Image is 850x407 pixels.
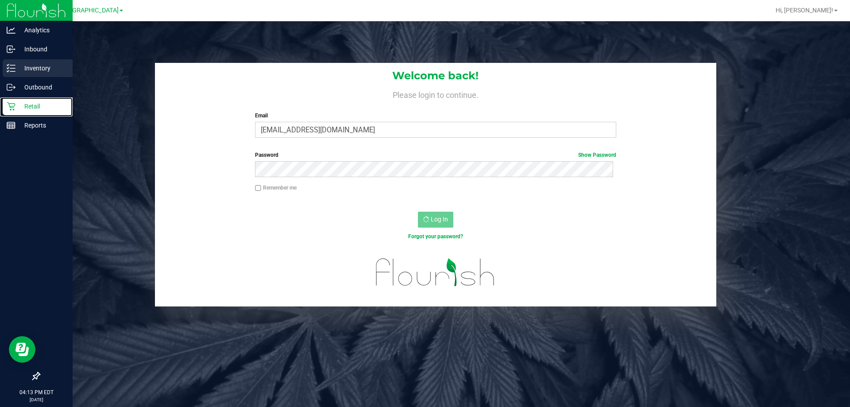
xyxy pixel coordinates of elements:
[15,63,69,74] p: Inventory
[408,233,463,240] a: Forgot your password?
[7,83,15,92] inline-svg: Outbound
[255,184,297,192] label: Remember me
[365,250,506,295] img: flourish_logo.svg
[15,82,69,93] p: Outbound
[155,70,716,81] h1: Welcome back!
[4,396,69,403] p: [DATE]
[4,388,69,396] p: 04:13 PM EDT
[431,216,448,223] span: Log In
[776,7,833,14] span: Hi, [PERSON_NAME]!
[418,212,453,228] button: Log In
[7,102,15,111] inline-svg: Retail
[15,44,69,54] p: Inbound
[7,121,15,130] inline-svg: Reports
[7,45,15,54] inline-svg: Inbound
[9,336,35,363] iframe: Resource center
[155,89,716,99] h4: Please login to continue.
[7,64,15,73] inline-svg: Inventory
[7,26,15,35] inline-svg: Analytics
[255,152,278,158] span: Password
[15,25,69,35] p: Analytics
[58,7,119,14] span: [GEOGRAPHIC_DATA]
[255,185,261,191] input: Remember me
[255,112,616,120] label: Email
[15,120,69,131] p: Reports
[578,152,616,158] a: Show Password
[15,101,69,112] p: Retail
